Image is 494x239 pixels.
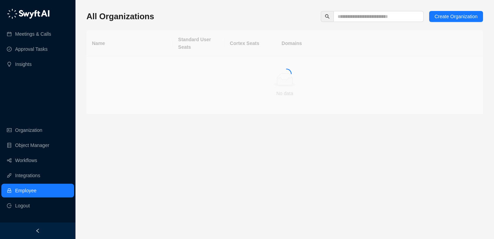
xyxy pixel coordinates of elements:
a: Meetings & Calls [15,27,51,41]
span: Create Organization [435,13,478,20]
h3: All Organizations [86,11,154,22]
button: Create Organization [429,11,483,22]
a: Insights [15,57,32,71]
span: search [325,14,330,19]
a: Object Manager [15,138,49,152]
span: loading [279,67,294,81]
a: Approval Tasks [15,42,48,56]
span: left [35,228,40,233]
span: logout [7,203,12,208]
a: Organization [15,123,42,137]
a: Employee [15,184,36,197]
img: logo-05li4sbe.png [7,9,50,19]
a: Integrations [15,169,40,182]
a: Workflows [15,153,37,167]
span: Logout [15,199,30,213]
